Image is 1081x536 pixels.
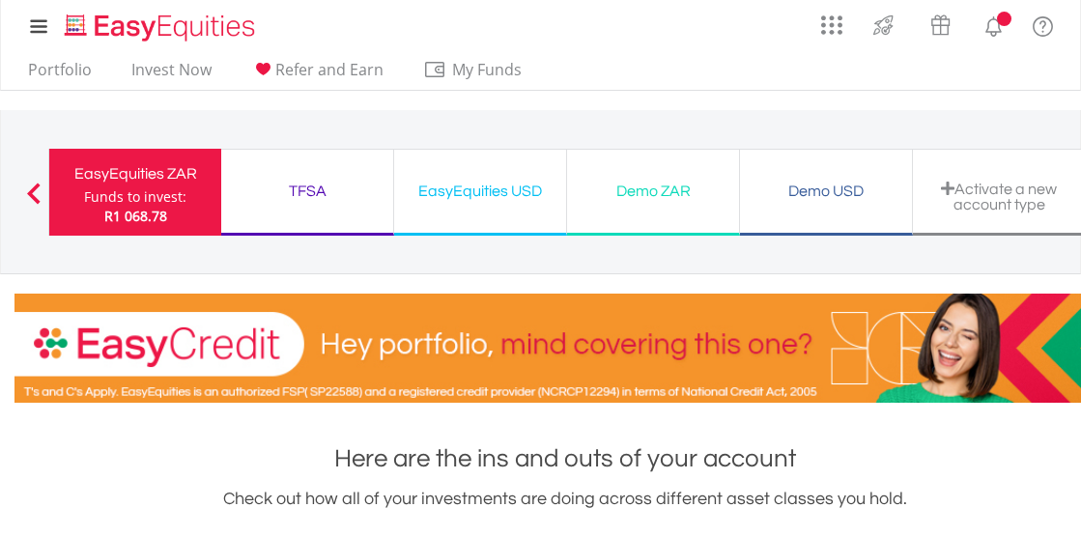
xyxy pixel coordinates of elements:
[821,14,842,36] img: grid-menu-icon.svg
[275,59,384,80] span: Refer and Earn
[969,5,1018,43] a: Notifications
[104,207,167,225] span: R1 068.78
[1018,5,1067,43] a: FAQ's and Support
[752,178,900,205] div: Demo USD
[84,187,186,207] div: Funds to invest:
[868,10,899,41] img: thrive-v2.svg
[233,178,382,205] div: TFSA
[20,60,100,90] a: Portfolio
[912,5,969,41] a: Vouchers
[925,10,956,41] img: vouchers-v2.svg
[809,5,855,36] a: AppsGrid
[124,60,219,90] a: Invest Now
[243,60,391,90] a: Refer and Earn
[925,181,1073,212] div: Activate a new account type
[57,5,263,43] a: Home page
[423,57,550,82] span: My Funds
[61,12,263,43] img: EasyEquities_Logo.png
[406,178,555,205] div: EasyEquities USD
[579,178,727,205] div: Demo ZAR
[61,160,210,187] div: EasyEquities ZAR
